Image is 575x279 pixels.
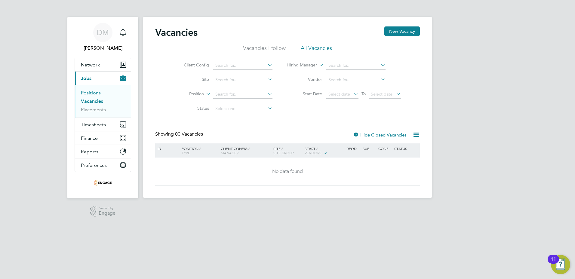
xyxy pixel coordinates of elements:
input: Search for... [213,61,272,70]
div: Sub [361,143,377,154]
div: ID [156,143,177,154]
div: Start / [303,143,345,158]
div: 11 [551,259,556,267]
input: Select one [213,105,272,113]
span: Reports [81,149,98,155]
label: Start Date [287,91,322,97]
div: Status [393,143,419,154]
input: Search for... [326,76,386,84]
a: Powered byEngage [90,206,116,217]
button: Preferences [75,158,131,172]
a: Go to home page [75,178,131,188]
input: Search for... [326,61,386,70]
div: Site / [272,143,303,158]
label: Client Config [174,62,209,68]
li: Vacancies I follow [243,44,286,55]
div: Reqd [345,143,361,154]
span: Timesheets [81,122,106,127]
div: Conf [377,143,392,154]
label: Site [174,77,209,82]
span: Type [182,150,190,155]
button: New Vacancy [384,26,420,36]
span: Manager [221,150,238,155]
img: hawkmoore-logo-retina.png [94,178,112,188]
span: Engage [99,211,115,216]
span: Site Group [273,150,294,155]
div: Client Config / [219,143,272,158]
nav: Main navigation [67,17,138,198]
span: Jobs [81,75,91,81]
li: All Vacancies [301,44,332,55]
div: Position / [177,143,219,158]
span: Preferences [81,162,107,168]
button: Finance [75,131,131,145]
button: Jobs [75,72,131,85]
input: Search for... [213,76,272,84]
label: Position [169,91,204,97]
label: Hiring Manager [282,62,317,68]
label: Vendor [287,77,322,82]
a: DM[PERSON_NAME] [75,23,131,52]
h2: Vacancies [155,26,198,38]
span: Danny Moore [75,44,131,52]
span: Powered by [99,206,115,211]
label: Status [174,106,209,111]
span: Select date [371,91,392,97]
label: Hide Closed Vacancies [353,132,407,138]
span: DM [97,29,109,36]
span: Select date [328,91,350,97]
a: Placements [81,107,106,112]
span: Finance [81,135,98,141]
span: To [360,90,367,98]
button: Reports [75,145,131,158]
a: Vacancies [81,98,103,104]
button: Network [75,58,131,71]
button: Timesheets [75,118,131,131]
span: 00 Vacancies [175,131,203,137]
span: Network [81,62,100,68]
button: Open Resource Center, 11 new notifications [551,255,570,274]
a: Positions [81,90,101,96]
div: Jobs [75,85,131,118]
div: Showing [155,131,204,137]
div: No data found [156,168,419,175]
input: Search for... [213,90,272,99]
span: Vendors [305,150,321,155]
